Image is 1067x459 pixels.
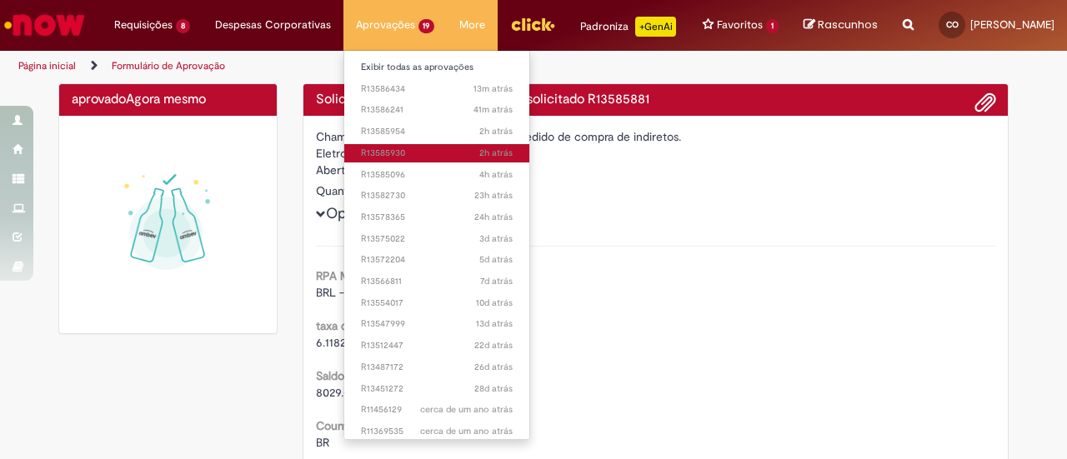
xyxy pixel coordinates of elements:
time: 25/09/2025 14:10:11 [480,275,513,287]
time: 01/10/2025 13:24:28 [479,125,513,137]
a: Aberto R11456129 : [344,401,530,419]
time: 01/10/2025 13:17:41 [479,147,513,159]
a: Aberto R13585096 : [344,166,530,184]
span: Favoritos [717,17,763,33]
a: Aberto R13512447 : [344,337,530,355]
a: Aberto R13582730 : [344,187,530,205]
span: Aprovações [356,17,415,33]
a: Página inicial [18,59,76,72]
time: 06/09/2025 12:37:57 [474,361,513,373]
span: Despesas Corporativas [215,17,331,33]
ul: Aprovações [343,50,531,440]
time: 03/09/2025 22:14:28 [474,382,513,395]
span: R13586241 [361,103,513,117]
span: 3d atrás [479,232,513,245]
label: Aberto por [316,162,373,178]
time: 22/09/2025 09:53:48 [476,297,513,309]
img: ServiceNow [2,8,88,42]
ul: Trilhas de página [13,51,699,82]
span: R13566811 [361,275,513,288]
span: cerca de um ano atrás [420,425,513,437]
h4: Solicitação de aprovação para Item solicitado R13585881 [316,92,996,107]
a: Formulário de Aprovação [112,59,225,72]
img: click_logo_yellow_360x200.png [510,12,555,37]
span: R13575022 [361,232,513,246]
a: Exibir todas as aprovações [344,58,530,77]
span: 8 [176,19,190,33]
span: Agora mesmo [126,91,206,107]
a: Aberto R13586434 : [344,80,530,98]
div: Padroniza [580,17,676,37]
span: 13d atrás [476,317,513,330]
span: R13582730 [361,189,513,202]
div: Chamado destinado para a geração de pedido de compra de indiretos. [316,128,996,145]
span: R13554017 [361,297,513,310]
time: 06/05/2024 14:20:27 [420,403,513,416]
a: Aberto R13586241 : [344,101,530,119]
a: Aberto R13572204 : [344,251,530,269]
span: R13585930 [361,147,513,160]
span: 4h atrás [479,168,513,181]
span: R13572204 [361,253,513,267]
img: sucesso_1.gif [72,128,264,321]
time: 01/10/2025 10:45:42 [479,168,513,181]
a: Aberto R13451272 : [344,380,530,398]
span: 26d atrás [474,361,513,373]
span: 5d atrás [479,253,513,266]
span: 1 [766,19,779,33]
a: Aberto R13487172 : [344,358,530,377]
a: Aberto R13575022 : [344,230,530,248]
a: Rascunhos [804,17,878,33]
time: 30/09/2025 16:16:38 [474,189,513,202]
time: 01/10/2025 14:21:05 [473,103,513,116]
span: 41m atrás [473,103,513,116]
span: Requisições [114,17,173,33]
a: Aberto R11369535 : [344,422,530,441]
span: 28d atrás [474,382,513,395]
a: Aberto R13585930 : [344,144,530,162]
span: 7d atrás [480,275,513,287]
span: 13m atrás [473,82,513,95]
a: Aberto R13578365 : [344,208,530,227]
b: Country Code [316,418,390,433]
time: 18/09/2025 15:57:16 [476,317,513,330]
span: 19 [418,19,435,33]
span: 23h atrás [474,189,513,202]
time: 30/09/2025 15:09:10 [474,211,513,223]
span: 10d atrás [476,297,513,309]
a: Aberto R13585954 : [344,122,530,141]
span: R13585096 [361,168,513,182]
span: CO [946,19,959,30]
p: +GenAi [635,17,676,37]
span: 2h atrás [479,125,513,137]
div: [PERSON_NAME] [316,162,996,182]
span: [PERSON_NAME] [970,17,1054,32]
span: 2h atrás [479,147,513,159]
span: More [459,17,485,33]
a: Aberto R13566811 : [344,272,530,291]
time: 01/10/2025 14:49:56 [473,82,513,95]
a: Aberto R13554017 : [344,294,530,312]
div: Quantidade 1 [316,182,996,199]
span: R13547999 [361,317,513,331]
time: 10/09/2025 08:23:50 [474,339,513,352]
time: 11/04/2024 10:26:01 [420,425,513,437]
time: 26/09/2025 18:18:56 [479,253,513,266]
span: R13487172 [361,361,513,374]
a: Aberto R13547999 : [344,315,530,333]
span: 8029.07 [316,385,356,400]
span: BRL - Brazilian Real [316,285,413,300]
span: 22d atrás [474,339,513,352]
time: 01/10/2025 15:02:31 [126,91,206,107]
span: cerca de um ano atrás [420,403,513,416]
span: 24h atrás [474,211,513,223]
b: Saldo [316,368,344,383]
span: BR [316,435,329,450]
span: R11369535 [361,425,513,438]
span: R13451272 [361,382,513,396]
span: R13512447 [361,339,513,352]
span: R13586434 [361,82,513,96]
span: R13578365 [361,211,513,224]
div: Eletrodo de condutividade [316,145,996,162]
h4: aprovado [72,92,264,107]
